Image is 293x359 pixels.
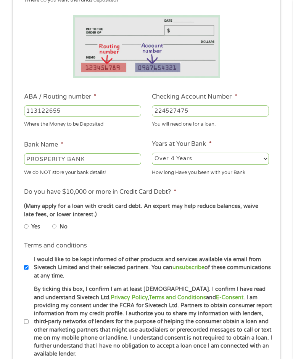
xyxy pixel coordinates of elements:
div: You will need one for a loan. [152,118,269,129]
img: Routing number location [73,16,220,78]
div: We do NOT store your bank details! [24,167,141,177]
label: Years at Your Bank [152,140,211,148]
a: Terms and Conditions [149,295,206,301]
a: Privacy Policy [111,295,148,301]
label: By ticking this box, I confirm I am at least [DEMOGRAPHIC_DATA]. I confirm I have read and unders... [29,286,274,358]
a: E-Consent [216,295,243,301]
label: Bank Name [24,141,63,149]
label: No [60,223,68,231]
input: 263177916 [24,106,141,117]
label: Terms and conditions [24,242,87,250]
label: I would like to be kept informed of other products and services available via email from Sivetech... [29,256,274,280]
label: Do you have $10,000 or more in Credit Card Debt? [24,188,176,196]
div: (Many apply for a loan with credit card debt. An expert may help reduce balances, waive late fees... [24,203,269,219]
div: How long Have you been with your Bank [152,167,269,177]
label: Checking Account Number [152,93,237,101]
input: 345634636 [152,106,269,117]
a: unsubscribe [172,265,204,271]
div: Where the Money to be Deposited [24,118,141,129]
label: Yes [31,223,40,231]
label: ABA / Routing number [24,93,97,101]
